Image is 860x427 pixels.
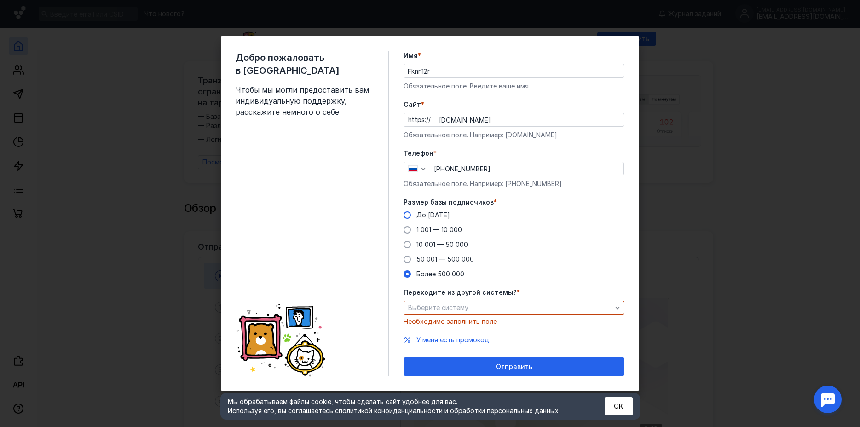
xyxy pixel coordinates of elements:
[404,179,624,188] div: Обязательное поле. Например: [PHONE_NUMBER]
[404,198,494,207] span: Размер базы подписчиков
[404,317,624,326] div: Необходимо заполнить поле
[339,407,559,415] a: политикой конфиденциальности и обработки персональных данных
[416,240,468,248] span: 10 001 — 50 000
[416,211,450,219] span: До [DATE]
[408,304,468,311] span: Выберите систему
[404,288,517,297] span: Переходите из другой системы?
[416,336,489,344] span: У меня есть промокод
[404,301,624,315] button: Выберите систему
[236,51,374,77] span: Добро пожаловать в [GEOGRAPHIC_DATA]
[404,100,421,109] span: Cайт
[416,270,464,278] span: Более 500 000
[404,51,418,60] span: Имя
[416,226,462,234] span: 1 001 — 10 000
[404,149,433,158] span: Телефон
[404,82,624,91] div: Обязательное поле. Введите ваше имя
[605,397,633,415] button: ОК
[416,255,474,263] span: 50 001 — 500 000
[404,357,624,376] button: Отправить
[404,130,624,140] div: Обязательное поле. Например: [DOMAIN_NAME]
[236,84,374,117] span: Чтобы мы могли предоставить вам индивидуальную поддержку, расскажите немного о себе
[228,397,582,415] div: Мы обрабатываем файлы cookie, чтобы сделать сайт удобнее для вас. Используя его, вы соглашаетесь c
[416,335,489,345] button: У меня есть промокод
[496,363,532,371] span: Отправить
